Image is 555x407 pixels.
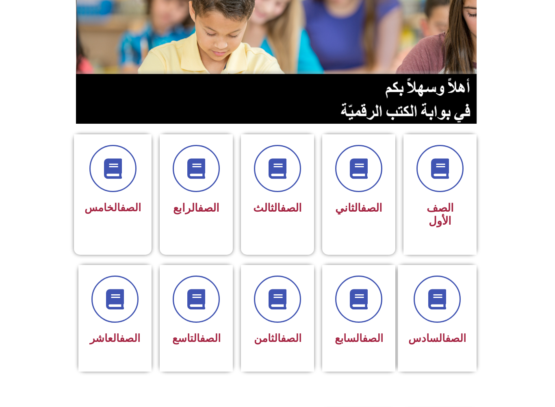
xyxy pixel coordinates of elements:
a: الصف [361,201,382,214]
span: الخامس [85,201,141,214]
a: الصف [200,332,221,344]
a: الصف [445,332,466,344]
span: الثاني [335,201,382,214]
span: الثامن [254,332,301,344]
a: الصف [362,332,383,344]
a: الصف [281,332,301,344]
a: الصف [120,201,141,214]
span: الثالث [253,201,302,214]
span: الصف الأول [427,201,454,228]
span: التاسع [172,332,221,344]
span: السابع [335,332,383,344]
span: الرابع [173,201,219,214]
a: الصف [119,332,140,344]
span: العاشر [90,332,140,344]
a: الصف [280,201,302,214]
span: السادس [408,332,466,344]
a: الصف [198,201,219,214]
